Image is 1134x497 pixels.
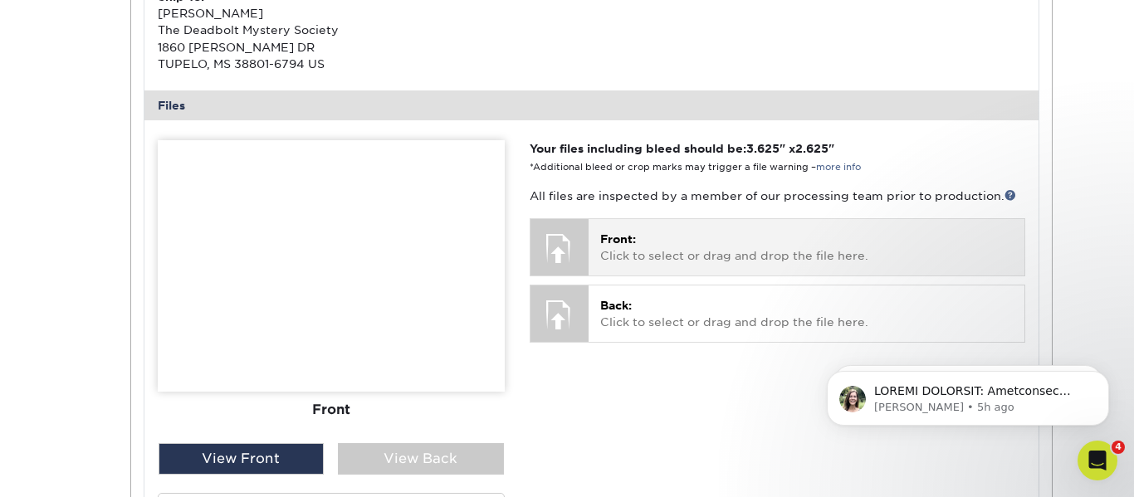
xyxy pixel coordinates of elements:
p: All files are inspected by a member of our processing team prior to production. [530,188,1025,204]
span: 4 [1112,441,1125,454]
p: Click to select or drag and drop the file here. [600,297,1013,331]
p: Click to select or drag and drop the file here. [600,231,1013,265]
span: 2.625 [795,142,829,155]
iframe: Intercom live chat [1078,441,1117,480]
span: 3.625 [746,142,780,155]
div: View Front [159,443,325,475]
span: Back: [600,299,632,312]
div: Front [158,392,505,428]
small: *Additional bleed or crop marks may trigger a file warning – [530,162,861,173]
strong: Your files including bleed should be: " x " [530,142,834,155]
a: more info [816,162,861,173]
iframe: Intercom notifications message [802,336,1134,452]
div: Files [144,90,1039,120]
span: Front: [600,232,636,246]
div: View Back [338,443,504,475]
